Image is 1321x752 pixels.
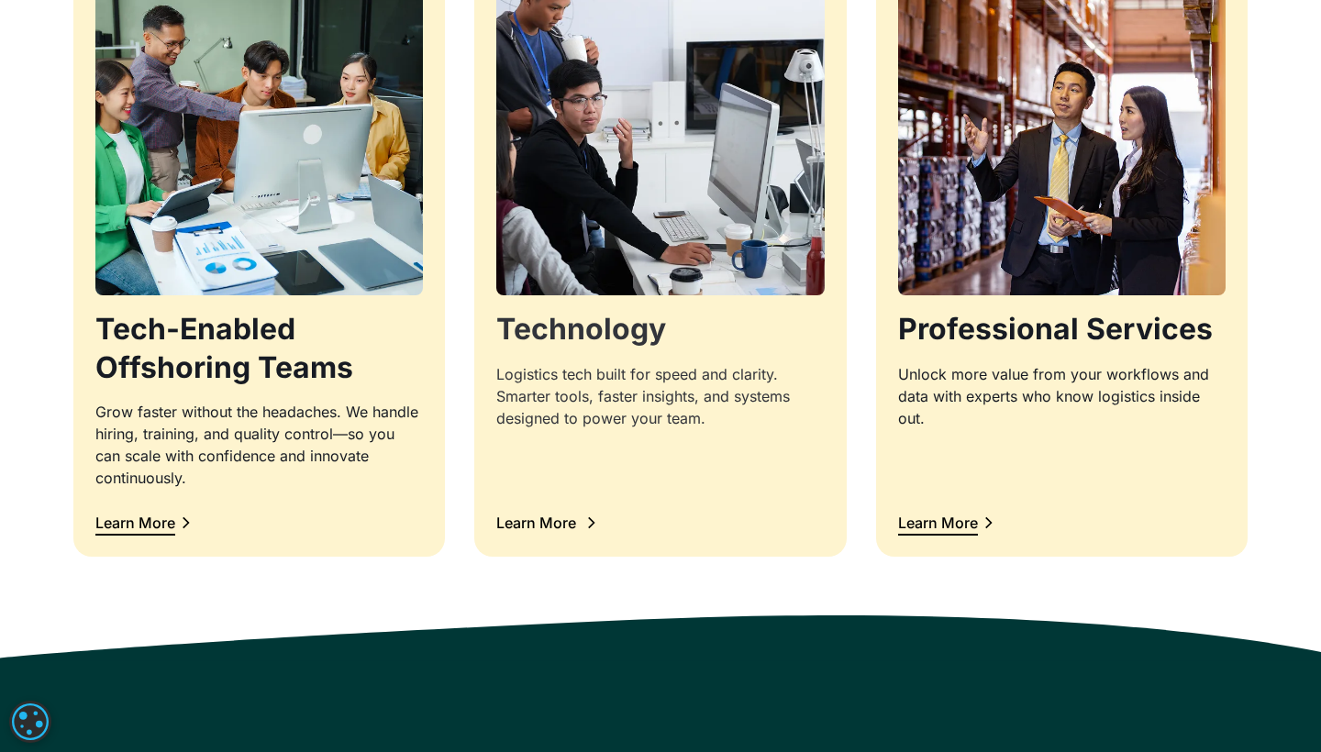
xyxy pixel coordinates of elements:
[95,515,175,530] div: Learn More
[898,310,1226,348] h3: Professional Services
[496,310,824,348] h3: Technology
[898,363,1226,429] div: Unlock more value from your workflows and data with experts who know logistics inside out.
[496,515,576,530] div: Learn More
[898,515,978,530] div: Learn More
[1229,664,1321,752] iframe: Chat Widget
[95,401,423,489] div: Grow faster without the headaches. We handle hiring, training, and quality control—so you can sca...
[95,310,423,386] h3: Tech-Enabled Offshoring Teams
[496,363,824,429] div: Logistics tech built for speed and clarity. Smarter tools, faster insights, and systems designed ...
